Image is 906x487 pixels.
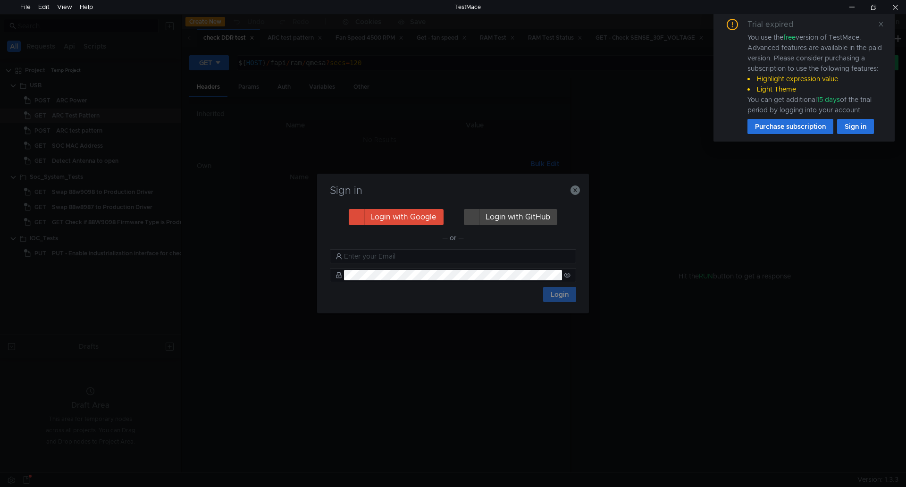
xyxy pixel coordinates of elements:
[349,209,444,225] button: Login with Google
[747,84,883,94] li: Light Theme
[747,74,883,84] li: Highlight expression value
[464,209,557,225] button: Login with GitHub
[837,119,874,134] button: Sign in
[330,232,576,243] div: — or —
[344,251,570,261] input: Enter your Email
[817,95,840,104] span: 15 days
[783,33,796,42] span: free
[747,119,833,134] button: Purchase subscription
[747,32,883,115] div: You use the version of TestMace. Advanced features are available in the paid version. Please cons...
[747,19,805,30] div: Trial expired
[747,94,883,115] div: You can get additional of the trial period by logging into your account.
[328,185,578,196] h3: Sign in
